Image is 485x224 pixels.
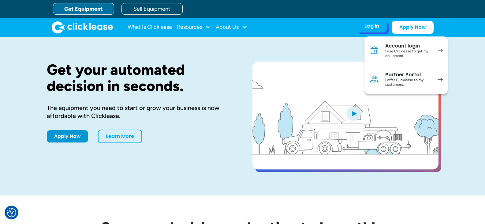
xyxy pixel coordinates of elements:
[98,130,142,143] a: Learn More
[438,78,443,81] img: arrow
[52,21,113,33] img: Clicklease logo
[385,49,431,59] div: I use Clicklease to get my equipment
[385,72,431,78] div: Partner Portal
[121,3,183,15] a: Sell Equipment
[47,62,233,94] h1: Get your automated decision in seconds.
[52,21,113,33] a: home
[53,3,114,15] a: Get Equipment
[364,36,448,94] nav: Log In
[364,23,379,29] div: Log In
[369,74,379,84] img: Person icon
[7,208,16,217] img: Revisit consent button
[47,104,233,120] div: The equipment you need to start or grow your business is now affordable with Clicklease.
[177,21,211,33] div: Resources
[47,130,88,142] a: Apply Now
[369,46,379,55] img: Bank icon
[438,49,443,52] img: arrow
[385,78,431,87] div: I offer Clicklease to my customers.
[345,105,362,122] img: Blue play button logo on a light blue circular background
[216,21,247,33] div: About Us
[252,62,438,169] a: open lightbox
[364,36,448,65] a: Account loginI use Clicklease to get my equipment
[385,43,431,49] div: Account login
[364,65,448,94] a: Partner PortalI offer Clicklease to my customers.
[7,208,16,217] button: Consent Preferences
[392,21,434,34] a: Apply Now
[128,21,172,33] a: What Is Clicklease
